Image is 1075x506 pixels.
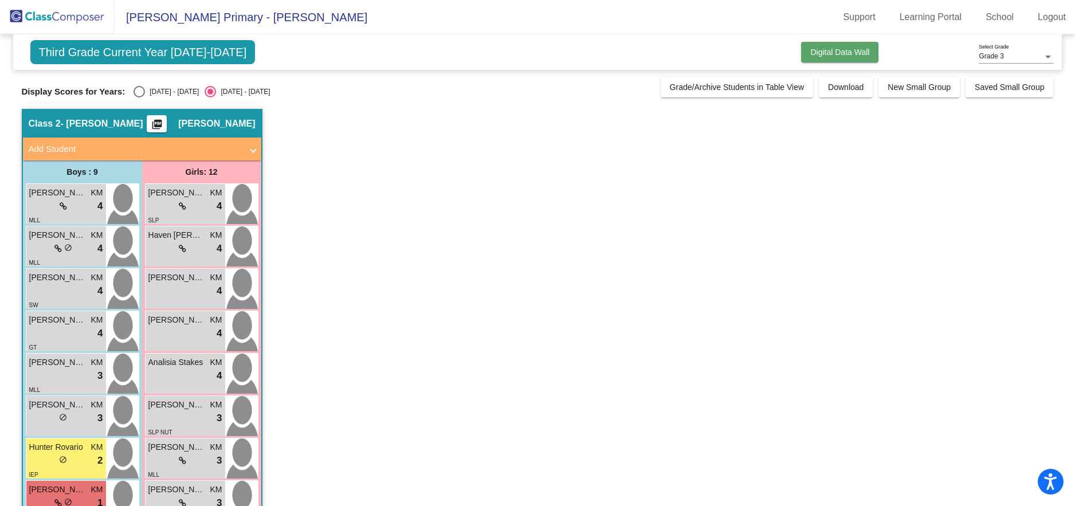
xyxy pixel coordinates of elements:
[819,77,873,97] button: Download
[976,8,1023,26] a: School
[217,284,222,299] span: 4
[801,42,878,62] button: Digital Data Wall
[29,143,242,156] mat-panel-title: Add Student
[91,356,103,368] span: KM
[148,314,206,326] span: [PERSON_NAME]
[148,399,206,411] span: [PERSON_NAME]
[217,368,222,383] span: 4
[64,498,72,506] span: do_not_disturb_alt
[210,187,222,199] span: KM
[148,217,159,223] span: SLP
[97,453,103,468] span: 2
[91,187,103,199] span: KM
[810,48,869,57] span: Digital Data Wall
[148,229,206,241] span: Haven [PERSON_NAME]
[23,160,142,183] div: Boys : 9
[97,368,103,383] span: 3
[29,356,87,368] span: [PERSON_NAME]
[29,387,40,393] span: MLL
[134,86,270,97] mat-radio-group: Select an option
[22,87,125,97] span: Display Scores for Years:
[29,187,87,199] span: [PERSON_NAME]
[148,472,159,478] span: MLL
[61,118,143,130] span: - [PERSON_NAME]
[210,484,222,496] span: KM
[145,87,199,97] div: [DATE] - [DATE]
[210,229,222,241] span: KM
[91,441,103,453] span: KM
[64,244,72,252] span: do_not_disturb_alt
[210,441,222,453] span: KM
[29,472,38,478] span: IEP
[670,83,805,92] span: Grade/Archive Students in Table View
[878,77,960,97] button: New Small Group
[148,441,206,453] span: [PERSON_NAME] de La [PERSON_NAME]
[29,344,37,351] span: GT
[210,399,222,411] span: KM
[217,326,222,341] span: 4
[29,302,38,308] span: SW
[29,441,87,453] span: Hunter Rovario
[23,138,261,160] mat-expansion-panel-header: Add Student
[661,77,814,97] button: Grade/Archive Students in Table View
[148,187,206,199] span: [PERSON_NAME]
[30,40,256,64] span: Third Grade Current Year [DATE]-[DATE]
[150,119,164,135] mat-icon: picture_as_pdf
[91,272,103,284] span: KM
[59,413,67,421] span: do_not_disturb_alt
[217,241,222,256] span: 4
[97,326,103,341] span: 4
[217,199,222,214] span: 4
[29,272,87,284] span: [PERSON_NAME]
[91,484,103,496] span: KM
[147,115,167,132] button: Print Students Details
[29,314,87,326] span: [PERSON_NAME]
[148,429,172,436] span: SLP NUT
[59,456,67,464] span: do_not_disturb_alt
[210,356,222,368] span: KM
[178,118,255,130] span: [PERSON_NAME]
[29,399,87,411] span: [PERSON_NAME]
[91,399,103,411] span: KM
[29,484,87,496] span: [PERSON_NAME] [PERSON_NAME]
[29,229,87,241] span: [PERSON_NAME]
[217,453,222,468] span: 3
[888,83,951,92] span: New Small Group
[142,160,261,183] div: Girls: 12
[148,484,206,496] span: [PERSON_NAME]
[29,260,40,266] span: MLL
[890,8,971,26] a: Learning Portal
[210,272,222,284] span: KM
[1029,8,1075,26] a: Logout
[966,77,1053,97] button: Saved Small Group
[97,284,103,299] span: 4
[979,52,1003,60] span: Grade 3
[29,217,40,223] span: MLL
[828,83,864,92] span: Download
[115,8,367,26] span: [PERSON_NAME] Primary - [PERSON_NAME]
[975,83,1044,92] span: Saved Small Group
[91,314,103,326] span: KM
[97,241,103,256] span: 4
[148,272,206,284] span: [PERSON_NAME]
[216,87,270,97] div: [DATE] - [DATE]
[217,411,222,426] span: 3
[210,314,222,326] span: KM
[97,411,103,426] span: 3
[148,356,206,368] span: Analisia Stakes
[834,8,885,26] a: Support
[91,229,103,241] span: KM
[29,118,61,130] span: Class 2
[97,199,103,214] span: 4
